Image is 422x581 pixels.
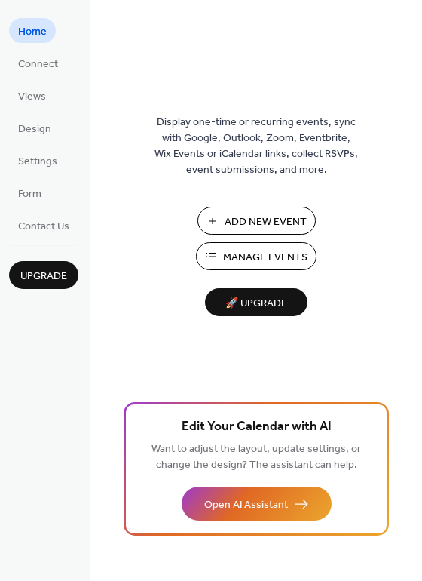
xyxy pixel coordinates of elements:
[214,294,298,314] span: 🚀 Upgrade
[9,115,60,140] a: Design
[154,115,358,178] span: Display one-time or recurring events, sync with Google, Outlook, Zoom, Eventbrite, Wix Events or ...
[18,154,57,170] span: Settings
[18,89,46,105] span: Views
[151,439,361,475] span: Want to adjust the layout, update settings, or change the design? The assistant can help.
[9,213,78,238] a: Contact Us
[18,219,69,235] span: Contact Us
[182,417,332,438] span: Edit Your Calendar with AI
[205,288,307,316] button: 🚀 Upgrade
[18,186,41,202] span: Form
[18,121,51,137] span: Design
[9,18,56,43] a: Home
[225,214,307,230] span: Add New Event
[9,51,67,75] a: Connect
[20,269,67,284] span: Upgrade
[18,57,58,72] span: Connect
[182,487,332,521] button: Open AI Assistant
[9,180,50,205] a: Form
[223,250,307,266] span: Manage Events
[197,207,316,235] button: Add New Event
[196,242,316,270] button: Manage Events
[9,83,55,108] a: Views
[9,148,66,173] a: Settings
[9,261,78,289] button: Upgrade
[18,24,47,40] span: Home
[204,497,288,513] span: Open AI Assistant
